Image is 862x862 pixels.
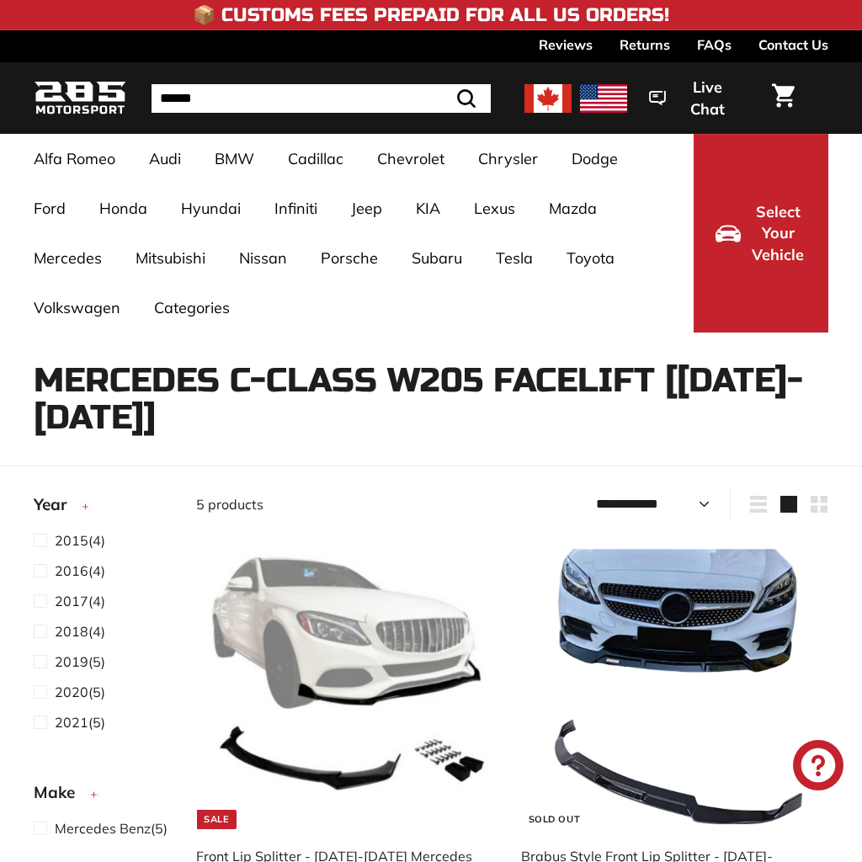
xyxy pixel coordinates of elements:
[55,653,88,670] span: 2019
[694,134,828,333] button: Select Your Vehicle
[762,70,805,127] a: Cart
[55,591,105,611] span: (4)
[55,682,105,702] span: (5)
[55,562,88,579] span: 2016
[55,561,105,581] span: (4)
[55,818,168,838] span: (5)
[34,780,88,805] span: Make
[34,492,79,517] span: Year
[674,77,740,120] span: Live Chat
[550,233,631,283] a: Toyota
[119,233,222,283] a: Mitsubishi
[55,621,105,641] span: (4)
[137,283,247,333] a: Categories
[17,134,132,184] a: Alfa Romeo
[334,184,399,233] a: Jeep
[457,184,532,233] a: Lexus
[17,184,82,233] a: Ford
[395,233,479,283] a: Subaru
[34,78,126,118] img: Logo_285_Motorsport_areodynamics_components
[258,184,334,233] a: Infiniti
[164,184,258,233] a: Hyundai
[749,201,806,266] span: Select Your Vehicle
[360,134,461,184] a: Chevrolet
[697,30,732,59] a: FAQs
[399,184,457,233] a: KIA
[17,283,137,333] a: Volkswagen
[532,184,614,233] a: Mazda
[55,820,151,837] span: Mercedes Benz
[34,487,169,529] button: Year
[55,593,88,609] span: 2017
[132,134,198,184] a: Audi
[522,810,587,829] div: Sold Out
[539,30,593,59] a: Reviews
[55,714,88,731] span: 2021
[209,546,492,829] img: front lip mercedes w205
[620,30,670,59] a: Returns
[55,652,105,672] span: (5)
[222,233,304,283] a: Nissan
[82,184,164,233] a: Honda
[34,775,169,817] button: Make
[55,623,88,640] span: 2018
[17,233,119,283] a: Mercedes
[555,134,635,184] a: Dodge
[304,233,395,283] a: Porsche
[198,134,271,184] a: BMW
[55,712,105,732] span: (5)
[627,67,762,130] button: Live Chat
[55,530,105,551] span: (4)
[197,810,236,829] div: Sale
[55,532,88,549] span: 2015
[533,546,816,829] img: front lip mercedes w205
[461,134,555,184] a: Chrysler
[34,362,828,436] h1: Mercedes C-Class W205 Facelift [[DATE]-[DATE]]
[271,134,360,184] a: Cadillac
[152,84,491,113] input: Search
[788,740,849,795] inbox-online-store-chat: Shopify online store chat
[193,5,669,25] h4: 📦 Customs Fees Prepaid for All US Orders!
[55,684,88,700] span: 2020
[479,233,550,283] a: Tesla
[758,30,828,59] a: Contact Us
[196,494,512,514] div: 5 products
